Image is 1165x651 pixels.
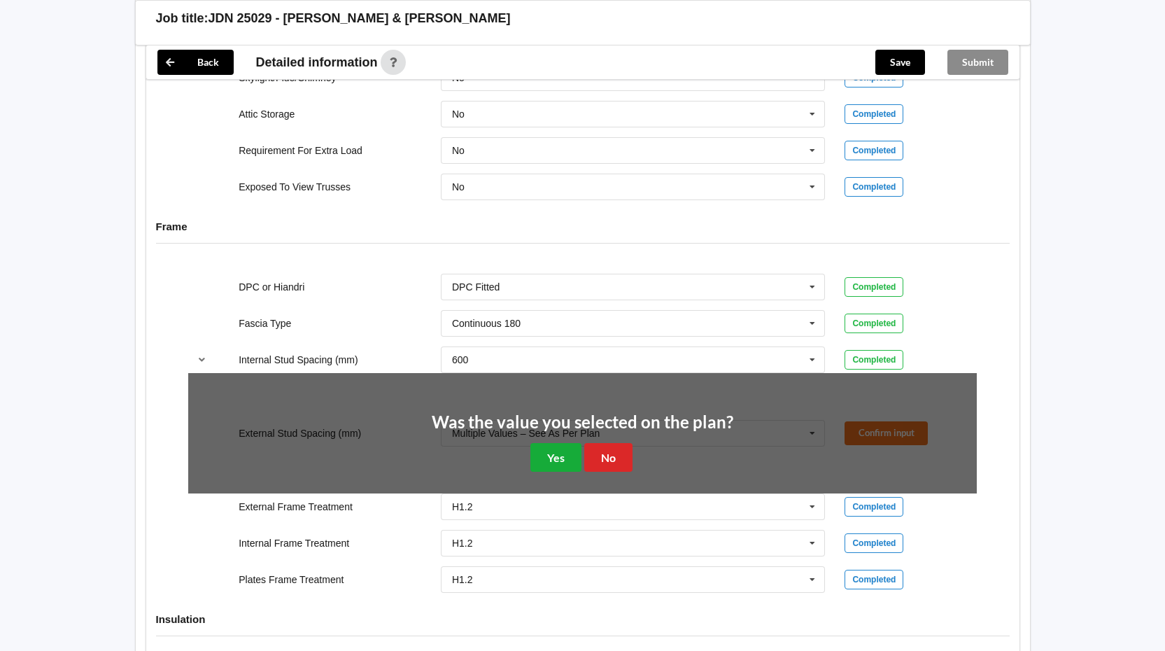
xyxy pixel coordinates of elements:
[875,50,925,75] button: Save
[452,502,473,512] div: H1.2
[845,277,903,297] div: Completed
[452,146,465,155] div: No
[584,443,633,472] button: No
[845,533,903,553] div: Completed
[239,72,336,83] label: Skylight/Flue/Chimney
[256,56,378,69] span: Detailed information
[845,350,903,370] div: Completed
[239,354,358,365] label: Internal Stud Spacing (mm)
[239,501,353,512] label: External Frame Treatment
[156,612,1010,626] h4: Insulation
[239,538,349,549] label: Internal Frame Treatment
[452,355,468,365] div: 600
[845,104,903,124] div: Completed
[239,318,291,329] label: Fascia Type
[452,538,473,548] div: H1.2
[452,282,500,292] div: DPC Fitted
[239,108,295,120] label: Attic Storage
[845,314,903,333] div: Completed
[209,10,511,27] h3: JDN 25029 - [PERSON_NAME] & [PERSON_NAME]
[157,50,234,75] button: Back
[452,318,521,328] div: Continuous 180
[530,443,581,472] button: Yes
[239,145,362,156] label: Requirement For Extra Load
[452,109,465,119] div: No
[188,347,216,372] button: reference-toggle
[239,281,304,293] label: DPC or Hiandri
[845,177,903,197] div: Completed
[239,181,351,192] label: Exposed To View Trusses
[845,141,903,160] div: Completed
[452,182,465,192] div: No
[239,574,344,585] label: Plates Frame Treatment
[452,575,473,584] div: H1.2
[432,412,733,433] h2: Was the value you selected on the plan?
[845,570,903,589] div: Completed
[156,220,1010,233] h4: Frame
[156,10,209,27] h3: Job title:
[452,73,465,83] div: No
[845,497,903,517] div: Completed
